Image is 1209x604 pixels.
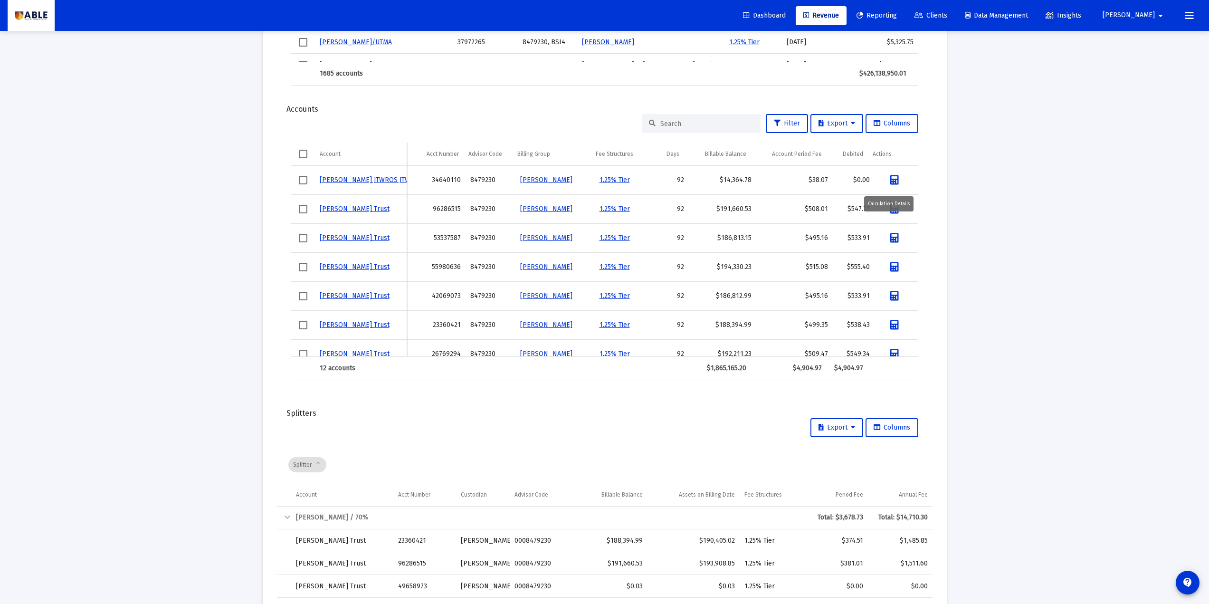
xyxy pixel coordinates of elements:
a: 1.25% Tier [600,292,630,300]
div: Select row [299,292,307,300]
td: Column Annual Fee [868,483,932,506]
td: [PERSON_NAME] Trust [291,552,393,575]
a: [PERSON_NAME] & [PERSON_NAME] Family Household [582,61,751,69]
div: $515.08 [761,262,828,272]
div: $188,394.99 [694,320,752,330]
td: 96286515 [408,194,465,223]
div: Total: $3,678.73 [813,513,864,522]
td: Column Debited [827,143,868,165]
td: Column Advisor Code [510,483,573,506]
td: 8479230 [466,281,515,310]
td: [DATE] [782,54,859,77]
td: [PERSON_NAME] Trust [291,529,393,552]
div: Select row [299,38,307,47]
td: 1.25% Tier [740,575,808,598]
div: Annual Fee [899,491,928,499]
div: $192,211.23 [694,349,752,359]
td: 8065721, BMRW [518,54,577,77]
a: [PERSON_NAME] [520,321,572,329]
div: Days [666,150,679,158]
div: $4,904.97 [831,364,864,373]
div: Data grid [291,143,918,380]
span: Filter [774,119,800,127]
div: [PERSON_NAME] [461,559,505,568]
div: $14,364.78 [694,175,752,185]
td: $0.00 [868,575,932,598]
a: Revenue [796,6,847,25]
div: Acct Number [427,150,459,158]
td: Column Billing Group [513,143,591,165]
button: Columns [866,418,918,437]
div: Advisor Code [468,150,502,158]
a: [PERSON_NAME] [320,61,372,69]
div: Fee Structures [596,150,633,158]
span: Columns [874,119,910,127]
div: $186,813.15 [694,233,752,243]
td: 92 [657,281,689,310]
a: Insights [1038,6,1089,25]
div: $5,325.75 [864,38,913,47]
td: 8479230 [466,339,515,368]
div: $547.77 [838,204,870,214]
button: Filter [766,114,808,133]
div: Splitter [288,457,326,472]
a: [PERSON_NAME] [582,38,634,46]
div: $495.16 [761,291,828,301]
div: Select row [299,61,307,69]
div: $509.47 [761,349,828,359]
td: Column Fee Structures [740,483,808,506]
td: 23360421 [408,310,465,339]
div: Debited [843,150,863,158]
div: Account [320,150,341,158]
span: Export [819,119,855,127]
div: Select row [299,176,307,184]
div: Select row [299,321,307,329]
td: 92 [657,223,689,252]
a: 1.00% Tier [729,61,761,69]
td: 23360421 [393,529,456,552]
div: Actions [873,150,892,158]
td: $1,485.85 [868,529,932,552]
td: 49658973 [393,575,456,598]
div: Assets on Billing Date [679,491,735,499]
div: Data grid toolbar [288,447,926,483]
td: 92 [657,194,689,223]
a: [PERSON_NAME]/UTMA [320,38,392,46]
a: 1.25% Tier [600,321,630,329]
td: 96286515 [393,552,456,575]
button: Export [810,418,863,437]
div: Period Fee [836,491,863,499]
mat-icon: arrow_drop_down [1155,6,1166,25]
td: Column Account Period Fee [751,143,827,165]
div: $186,812.99 [694,291,752,301]
span: Reporting [857,11,897,19]
td: 92 [657,166,689,195]
div: $249,131.86 [864,60,913,70]
a: 1.25% Tier [729,38,760,46]
td: Collapse [277,507,291,529]
div: Splitters [286,409,923,418]
div: Billable Balance [601,491,643,499]
div: $194,330.23 [694,262,752,272]
td: 92 [657,310,689,339]
td: 0008479230 [510,529,573,552]
div: [PERSON_NAME] [461,582,505,591]
div: Select row [299,350,307,358]
div: Select row [299,205,307,213]
td: 8479230 [466,223,515,252]
div: Select all [299,150,307,158]
td: 53537587 [408,223,465,252]
div: Select row [299,234,307,242]
span: [PERSON_NAME] [1103,11,1155,19]
a: [PERSON_NAME] [520,263,572,271]
div: $499.35 [761,320,828,330]
div: Account [296,491,317,499]
button: [PERSON_NAME] [1091,6,1178,25]
a: 1.25% Tier [600,350,630,358]
a: [PERSON_NAME] [520,176,572,184]
td: 0008479230 [510,552,573,575]
td: Column Advisor Code [464,143,513,165]
a: Clients [907,6,955,25]
td: Column Period Fee [808,483,868,506]
div: $549.34 [838,349,870,359]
